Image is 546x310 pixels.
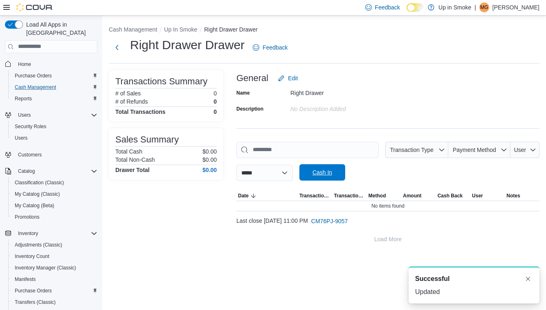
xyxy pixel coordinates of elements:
[15,299,56,305] span: Transfers (Classic)
[299,164,345,181] button: Cash In
[480,2,488,12] span: MG
[15,242,62,248] span: Adjustments (Classic)
[8,274,101,285] button: Manifests
[236,142,379,158] input: This is a search bar. As you type, the results lower in the page will automatically filter.
[11,297,59,307] a: Transfers (Classic)
[448,142,510,158] button: Payment Method
[8,296,101,308] button: Transfers (Classic)
[15,166,38,176] button: Catalog
[11,82,59,92] a: Cash Management
[371,203,404,209] span: No items found
[474,2,476,12] p: |
[15,265,76,271] span: Inventory Manager (Classic)
[11,189,63,199] a: My Catalog (Classic)
[202,167,217,173] h4: $0.00
[8,81,101,93] button: Cash Management
[415,274,533,284] div: Notification
[130,37,245,53] h1: Right Drawer Drawer
[115,148,142,155] h6: Total Cash
[2,149,101,161] button: Customers
[8,93,101,104] button: Reports
[15,123,46,130] span: Security Roles
[8,70,101,81] button: Purchase Orders
[11,201,58,210] a: My Catalog (Beta)
[288,74,298,82] span: Edit
[15,253,49,260] span: Inventory Count
[15,72,52,79] span: Purchase Orders
[115,109,166,115] h4: Total Transactions
[164,26,197,33] button: Up In Smoke
[505,191,539,201] button: Notes
[8,251,101,262] button: Inventory Count
[8,211,101,223] button: Promotions
[11,178,67,188] a: Classification (Classic)
[115,90,141,97] h6: # of Sales
[15,202,54,209] span: My Catalog (Beta)
[238,192,249,199] span: Date
[11,240,65,250] a: Adjustments (Classic)
[8,132,101,144] button: Users
[11,178,97,188] span: Classification (Classic)
[415,274,449,284] span: Successful
[11,263,79,273] a: Inventory Manager (Classic)
[236,213,539,229] div: Last close [DATE] 11:00 PM
[401,191,436,201] button: Amount
[11,240,97,250] span: Adjustments (Classic)
[8,121,101,132] button: Security Roles
[18,61,31,68] span: Home
[8,262,101,274] button: Inventory Manager (Classic)
[15,84,56,91] span: Cash Management
[15,287,52,294] span: Purchase Orders
[299,192,330,199] span: Transaction Type
[507,192,520,199] span: Notes
[16,3,53,11] img: Cova
[11,286,97,296] span: Purchase Orders
[390,147,434,153] span: Transaction Type
[311,217,348,225] span: CM76PJ-9057
[438,2,471,12] p: Up in Smoke
[472,192,483,199] span: User
[8,285,101,296] button: Purchase Orders
[523,274,533,284] button: Dismiss toast
[236,73,268,83] h3: General
[202,148,217,155] p: $0.00
[290,86,400,96] div: Right Drawer
[202,156,217,163] p: $0.00
[2,228,101,239] button: Inventory
[11,122,97,131] span: Security Roles
[8,188,101,200] button: My Catalog (Classic)
[8,239,101,251] button: Adjustments (Classic)
[2,165,101,177] button: Catalog
[15,110,34,120] button: Users
[236,191,298,201] button: Date
[407,3,424,12] input: Dark Mode
[213,90,217,97] p: 0
[492,2,539,12] p: [PERSON_NAME]
[15,276,36,283] span: Manifests
[332,191,366,201] button: Transaction #
[385,142,448,158] button: Transaction Type
[308,213,351,229] button: CM76PJ-9057
[11,297,97,307] span: Transfers (Classic)
[11,212,43,222] a: Promotions
[236,106,263,112] label: Description
[15,191,60,197] span: My Catalog (Classic)
[453,147,496,153] span: Payment Method
[18,168,35,174] span: Catalog
[374,235,402,243] span: Load More
[11,71,97,81] span: Purchase Orders
[15,95,32,102] span: Reports
[15,150,45,160] a: Customers
[11,94,35,104] a: Reports
[334,192,365,199] span: Transaction #
[249,39,291,56] a: Feedback
[115,135,179,145] h3: Sales Summary
[312,168,332,176] span: Cash In
[236,90,250,96] label: Name
[15,229,41,238] button: Inventory
[213,109,217,115] h4: 0
[514,147,526,153] span: User
[15,229,97,238] span: Inventory
[115,77,207,86] h3: Transactions Summary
